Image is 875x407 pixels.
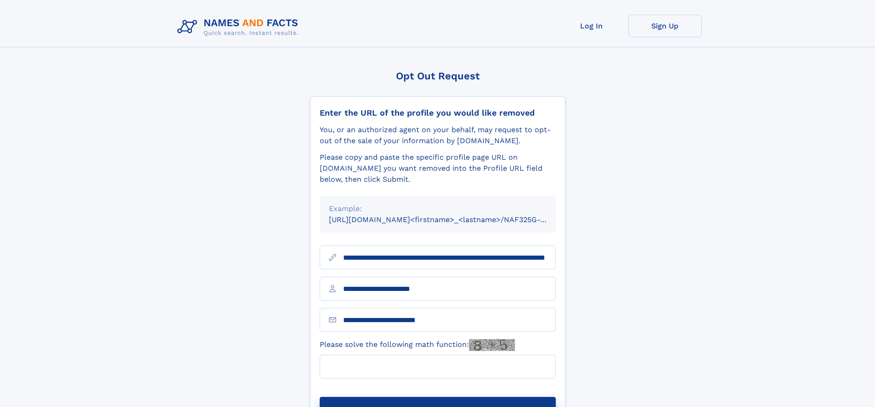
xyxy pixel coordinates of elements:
a: Sign Up [628,15,702,37]
img: Logo Names and Facts [174,15,306,39]
div: Example: [329,203,547,214]
div: Enter the URL of the profile you would like removed [320,108,556,118]
a: Log In [555,15,628,37]
small: [URL][DOMAIN_NAME]<firstname>_<lastname>/NAF325G-xxxxxxxx [329,215,573,224]
div: Opt Out Request [310,70,565,82]
label: Please solve the following math function: [320,339,515,351]
div: Please copy and paste the specific profile page URL on [DOMAIN_NAME] you want removed into the Pr... [320,152,556,185]
div: You, or an authorized agent on your behalf, may request to opt-out of the sale of your informatio... [320,124,556,146]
